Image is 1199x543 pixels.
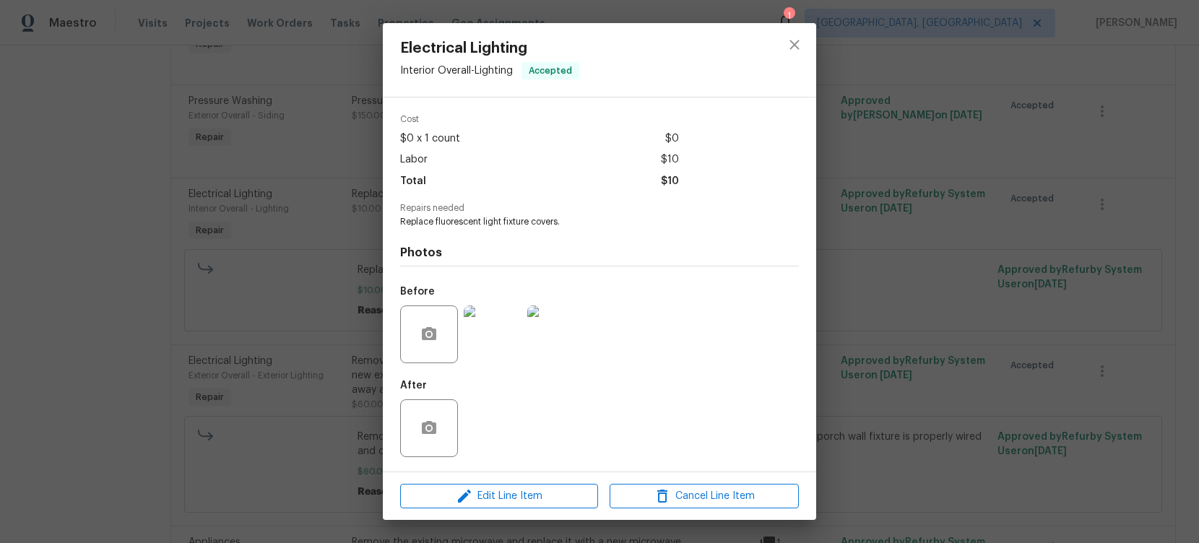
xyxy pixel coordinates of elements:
[661,149,679,170] span: $10
[400,149,428,170] span: Labor
[610,484,799,509] button: Cancel Line Item
[400,287,435,297] h5: Before
[400,115,679,124] span: Cost
[400,216,759,228] span: Replace fluorescent light fixture covers.
[400,204,799,213] span: Repairs needed
[665,129,679,149] span: $0
[614,487,795,505] span: Cancel Line Item
[400,484,598,509] button: Edit Line Item
[400,66,513,76] span: Interior Overall - Lighting
[404,487,594,505] span: Edit Line Item
[400,129,460,149] span: $0 x 1 count
[523,64,578,78] span: Accepted
[400,246,799,260] h4: Photos
[784,9,794,23] div: 1
[777,27,812,62] button: close
[661,171,679,192] span: $10
[400,381,427,391] h5: After
[400,40,579,56] span: Electrical Lighting
[400,171,426,192] span: Total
